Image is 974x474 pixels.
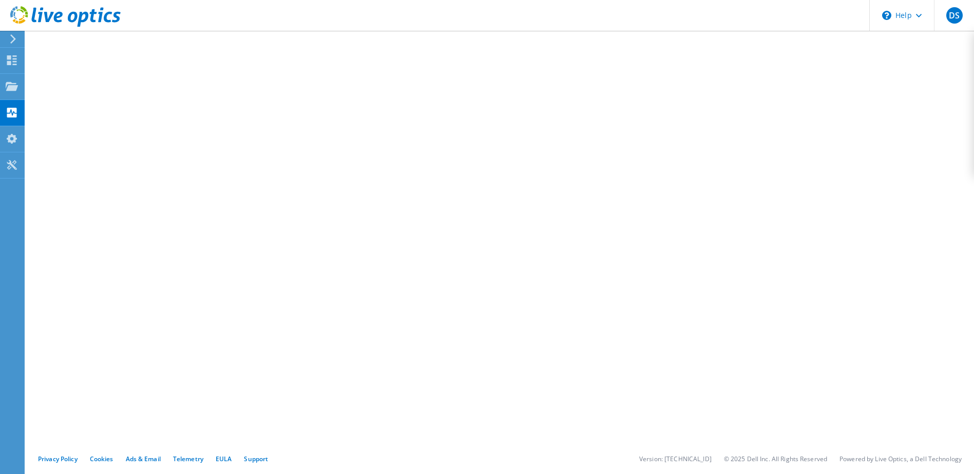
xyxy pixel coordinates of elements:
[38,455,78,463] a: Privacy Policy
[90,455,113,463] a: Cookies
[839,455,962,463] li: Powered by Live Optics, a Dell Technology
[244,455,268,463] a: Support
[946,7,963,24] span: DS
[126,455,161,463] a: Ads & Email
[639,455,712,463] li: Version: [TECHNICAL_ID]
[173,455,203,463] a: Telemetry
[724,455,827,463] li: © 2025 Dell Inc. All Rights Reserved
[216,455,232,463] a: EULA
[882,11,891,20] svg: \n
